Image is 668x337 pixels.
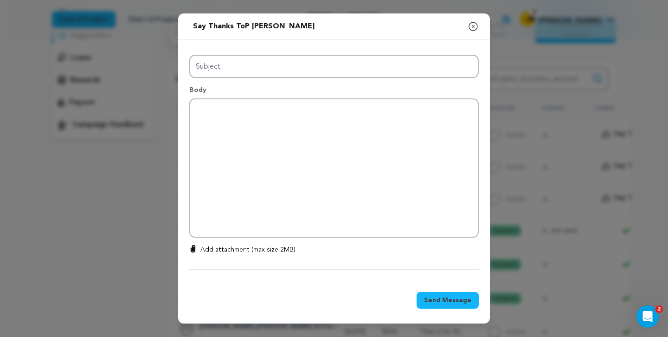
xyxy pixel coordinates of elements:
p: Body [189,85,479,98]
iframe: Intercom live chat [636,305,659,328]
span: Send Message [424,296,471,305]
p: Add attachment (max size 2MB) [200,245,295,254]
input: Subject [189,55,479,78]
div: Say thanks to [193,21,315,32]
span: P [PERSON_NAME] [245,23,315,30]
span: 2 [655,305,663,313]
button: Send Message [417,292,479,309]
